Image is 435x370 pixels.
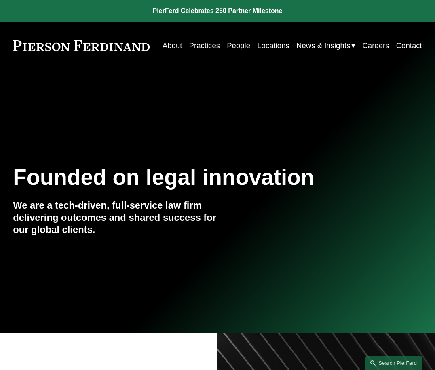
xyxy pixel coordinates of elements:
[227,38,250,53] a: People
[189,38,220,53] a: Practices
[296,38,355,53] a: folder dropdown
[163,38,182,53] a: About
[396,38,422,53] a: Contact
[296,39,350,52] span: News & Insights
[362,38,389,53] a: Careers
[13,165,354,190] h1: Founded on legal innovation
[13,199,217,236] h4: We are a tech-driven, full-service law firm delivering outcomes and shared success for our global...
[365,356,422,370] a: Search this site
[257,38,289,53] a: Locations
